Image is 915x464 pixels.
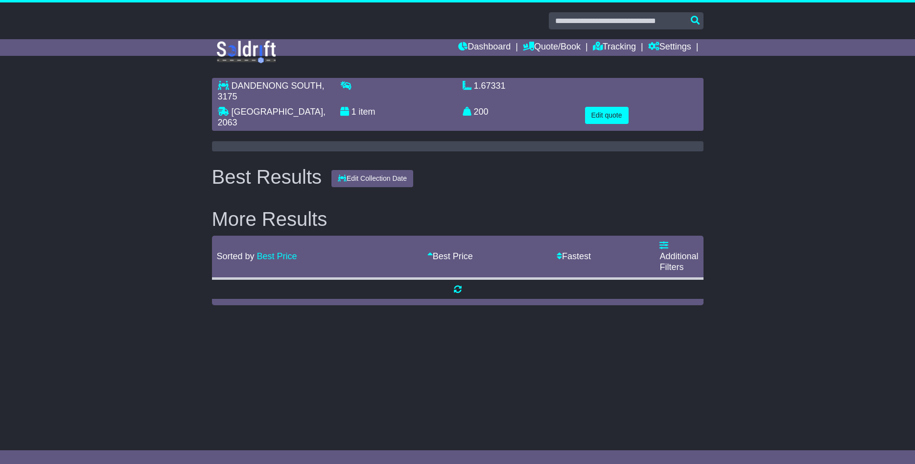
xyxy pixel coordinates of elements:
span: , 3175 [218,81,325,101]
span: [GEOGRAPHIC_DATA] [232,107,323,117]
span: 1.67331 [474,81,506,91]
a: Best Price [427,251,473,261]
span: item [359,107,375,117]
a: Additional Filters [659,241,698,271]
a: Dashboard [458,39,511,56]
span: Sorted by [217,251,255,261]
div: Best Results [207,166,327,188]
span: 200 [474,107,489,117]
span: DANDENONG SOUTH [232,81,322,91]
button: Edit quote [585,107,629,124]
a: Best Price [257,251,297,261]
a: Tracking [593,39,636,56]
span: 1 [352,107,356,117]
button: Edit Collection Date [331,170,413,187]
a: Fastest [557,251,591,261]
a: Quote/Book [523,39,581,56]
a: Settings [648,39,691,56]
span: , 2063 [218,107,326,127]
h2: More Results [212,208,704,230]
